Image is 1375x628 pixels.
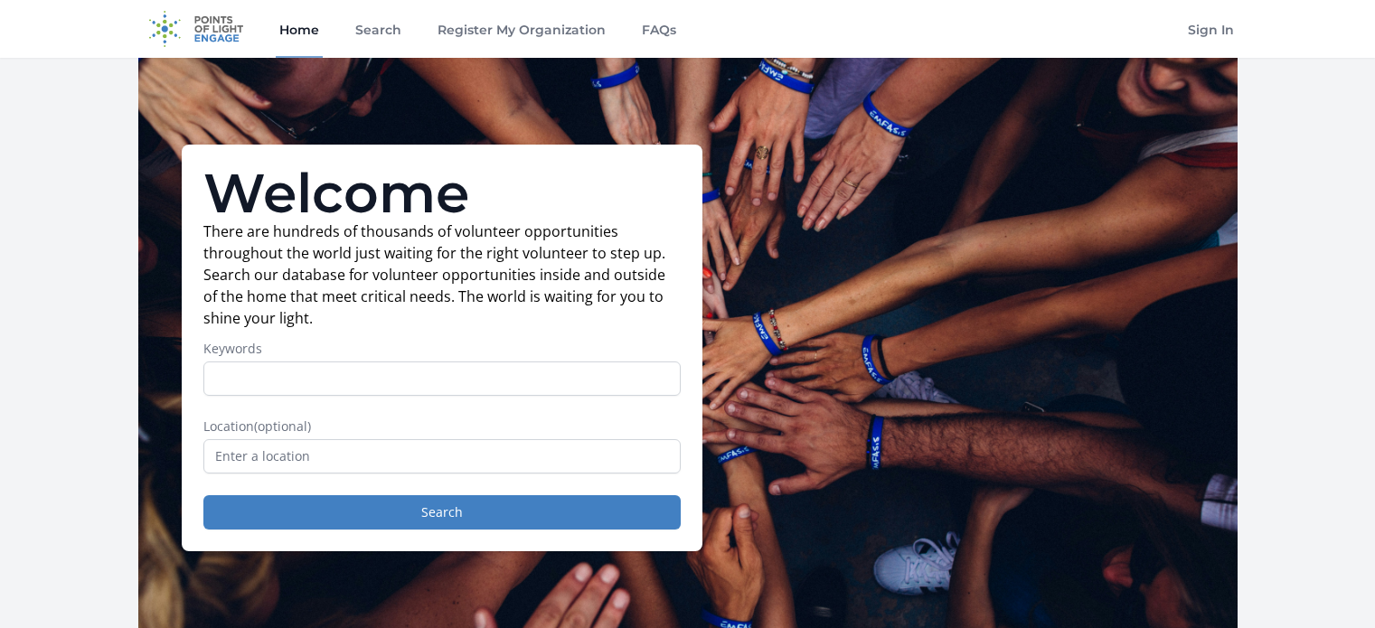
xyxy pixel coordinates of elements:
[203,220,681,329] p: There are hundreds of thousands of volunteer opportunities throughout the world just waiting for ...
[254,417,311,435] span: (optional)
[203,495,681,530] button: Search
[203,166,681,220] h1: Welcome
[203,340,681,358] label: Keywords
[203,439,681,473] input: Enter a location
[203,417,681,436] label: Location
